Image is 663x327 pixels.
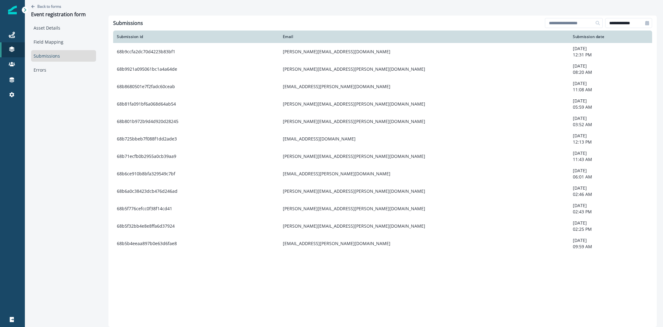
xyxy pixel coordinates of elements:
td: [EMAIL_ADDRESS][PERSON_NAME][DOMAIN_NAME] [279,165,569,182]
td: [PERSON_NAME][EMAIL_ADDRESS][PERSON_NAME][DOMAIN_NAME] [279,148,569,165]
p: [DATE] [573,185,648,191]
p: Back to forms [37,4,61,9]
td: 68b6ce910b8bfa329549c7bf [113,165,279,182]
td: 68b801b972b9d4d920d28245 [113,113,279,130]
p: 09:59 AM [573,244,648,250]
div: Email [283,34,566,39]
td: [PERSON_NAME][EMAIL_ADDRESS][PERSON_NAME][DOMAIN_NAME] [279,95,569,113]
td: 68b6a0c38423dcb476d246ad [113,182,279,200]
p: [DATE] [573,237,648,244]
p: [DATE] [573,220,648,226]
p: 12:13 PM [573,139,648,145]
td: [EMAIL_ADDRESS][PERSON_NAME][DOMAIN_NAME] [279,78,569,95]
td: 68b725bbeb7f088f1dd2ade3 [113,130,279,148]
td: [PERSON_NAME][EMAIL_ADDRESS][DOMAIN_NAME] [279,43,569,60]
p: [DATE] [573,98,648,104]
a: Errors [31,64,96,76]
div: Event registration form [31,12,86,18]
td: [PERSON_NAME][EMAIL_ADDRESS][PERSON_NAME][DOMAIN_NAME] [279,182,569,200]
p: [DATE] [573,133,648,139]
p: [DATE] [573,63,648,69]
td: 68b9921a095061bc1a4a64de [113,60,279,78]
p: [DATE] [573,150,648,156]
td: [PERSON_NAME][EMAIL_ADDRESS][PERSON_NAME][DOMAIN_NAME] [279,113,569,130]
p: 03:52 AM [573,121,648,128]
td: 68b71ecfb0b2955a0cb39aa9 [113,148,279,165]
p: 08:20 AM [573,69,648,75]
td: 68b8680501e7f2fadc60ceab [113,78,279,95]
p: 11:43 AM [573,156,648,163]
p: [DATE] [573,45,648,52]
p: 12:31 PM [573,52,648,58]
p: 05:59 AM [573,104,648,110]
td: 68b9ccfa2dc70d4223b83bf1 [113,43,279,60]
td: [EMAIL_ADDRESS][PERSON_NAME][DOMAIN_NAME] [279,235,569,252]
img: Inflection [8,6,17,14]
td: 68b5b4eeaa897b0e63d6fae8 [113,235,279,252]
p: 11:08 AM [573,87,648,93]
p: [DATE] [573,80,648,87]
a: Asset Details [31,22,96,34]
td: [PERSON_NAME][EMAIL_ADDRESS][PERSON_NAME][DOMAIN_NAME] [279,200,569,217]
p: 02:25 PM [573,226,648,232]
td: 68b5f32bb4e8e8ffa6d37924 [113,217,279,235]
td: 68b81fa091bf6a068d64ab54 [113,95,279,113]
a: Submissions [31,50,96,62]
p: [DATE] [573,202,648,209]
p: 02:43 PM [573,209,648,215]
a: Field Mapping [31,36,96,48]
button: Go back [31,4,61,9]
div: Submission date [573,34,648,39]
td: [EMAIL_ADDRESS][DOMAIN_NAME] [279,130,569,148]
td: [PERSON_NAME][EMAIL_ADDRESS][PERSON_NAME][DOMAIN_NAME] [279,217,569,235]
td: 68b5f776cefcc0f38f14cd41 [113,200,279,217]
td: [PERSON_NAME][EMAIL_ADDRESS][PERSON_NAME][DOMAIN_NAME] [279,60,569,78]
p: 06:01 AM [573,174,648,180]
p: Submissions [113,19,143,27]
p: [DATE] [573,115,648,121]
p: 02:46 AM [573,191,648,197]
div: Submission id [117,34,275,39]
p: [DATE] [573,168,648,174]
